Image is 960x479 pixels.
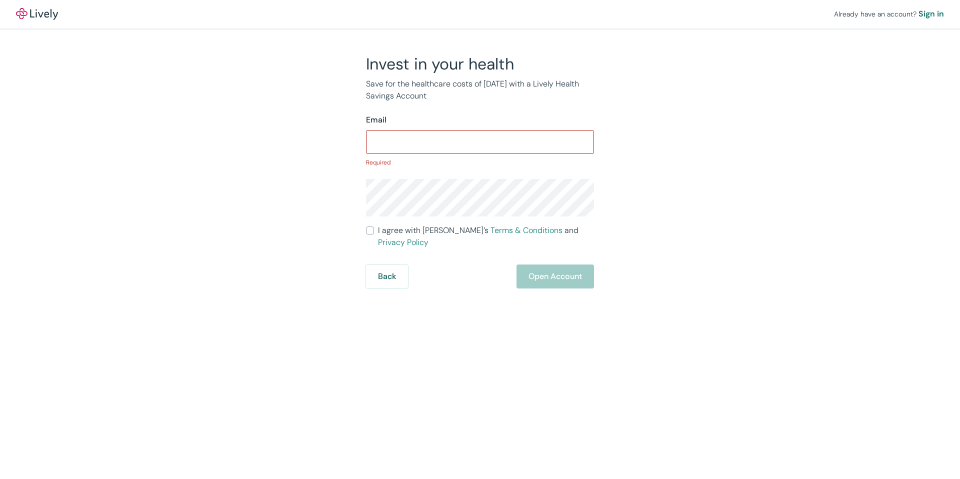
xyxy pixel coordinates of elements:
span: I agree with [PERSON_NAME]’s and [378,224,594,248]
a: Terms & Conditions [490,225,562,235]
a: LivelyLively [16,8,58,20]
a: Sign in [918,8,944,20]
label: Email [366,114,386,126]
div: Already have an account? [834,8,944,20]
button: Back [366,264,408,288]
h2: Invest in your health [366,54,594,74]
p: Save for the healthcare costs of [DATE] with a Lively Health Savings Account [366,78,594,102]
p: Required [366,158,594,167]
img: Lively [16,8,58,20]
a: Privacy Policy [378,237,428,247]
